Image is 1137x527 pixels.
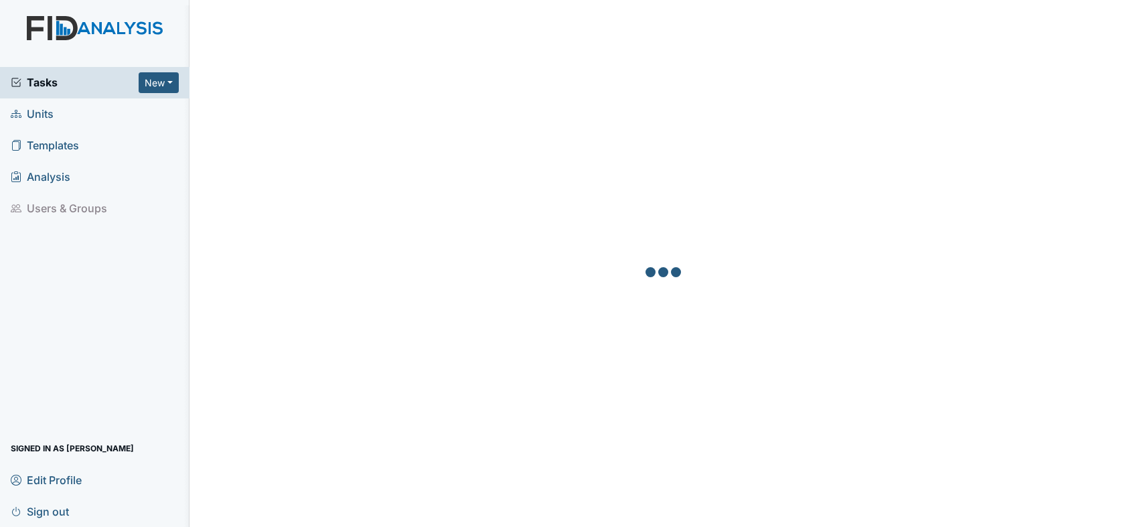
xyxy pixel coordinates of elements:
[11,501,69,522] span: Sign out
[11,167,70,187] span: Analysis
[139,72,179,93] button: New
[11,104,54,125] span: Units
[11,74,139,90] a: Tasks
[11,438,134,459] span: Signed in as [PERSON_NAME]
[11,135,79,156] span: Templates
[11,469,82,490] span: Edit Profile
